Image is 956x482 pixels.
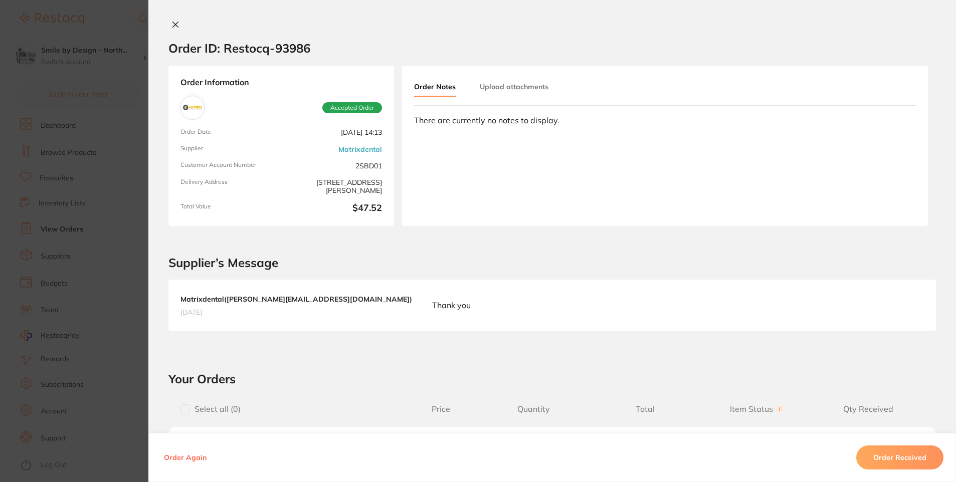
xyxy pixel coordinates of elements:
span: 2SBD01 [285,161,382,170]
button: Order Received [856,445,943,469]
b: Matrixdental ( [PERSON_NAME][EMAIL_ADDRESS][DOMAIN_NAME] ) [180,295,412,304]
span: [STREET_ADDRESS][PERSON_NAME] [285,178,382,195]
span: Customer Account Number [180,161,277,170]
span: [DATE] [180,308,412,317]
span: Qty Received [813,404,924,414]
img: Matrixdental [183,98,202,117]
p: Thank you [432,300,471,311]
span: Total [590,404,701,414]
strong: Order Information [180,78,382,88]
b: $47.52 [285,203,382,214]
h2: Order ID: Restocq- 93986 [168,41,310,56]
span: Supplier [180,145,277,153]
span: Price [404,404,478,414]
a: Matrixdental [338,145,382,153]
button: Order Again [161,453,210,462]
span: Item Status [701,404,812,414]
button: Order Notes [414,78,456,97]
span: Delivery Address [180,178,277,195]
button: Upload attachments [480,78,548,96]
span: Select all ( 0 ) [189,404,241,414]
span: Order Date [180,128,277,137]
div: There are currently no notes to display. [414,116,916,125]
span: [DATE] 14:13 [285,128,382,137]
h2: Supplier’s Message [168,256,936,270]
span: Total Value [180,203,277,214]
h2: Your Orders [168,371,936,386]
span: Quantity [478,404,589,414]
span: Accepted Order [322,102,382,113]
